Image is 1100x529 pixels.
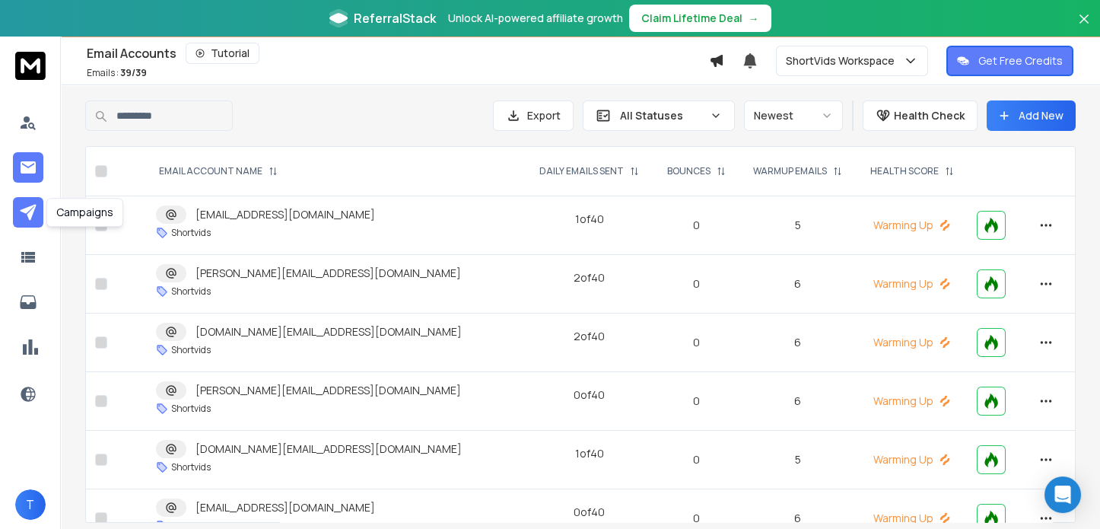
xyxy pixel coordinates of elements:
p: [DOMAIN_NAME][EMAIL_ADDRESS][DOMAIN_NAME] [196,441,462,457]
p: 0 [663,276,730,292]
td: 6 [739,314,857,372]
p: BOUNCES [667,165,711,177]
div: Campaigns [46,198,123,227]
td: 5 [739,196,857,255]
td: 5 [739,431,857,489]
p: Warming Up [866,452,959,467]
p: ShortVids Workspace [786,53,901,69]
button: Close banner [1074,9,1094,46]
p: Emails : [87,67,147,79]
p: [DOMAIN_NAME][EMAIL_ADDRESS][DOMAIN_NAME] [196,324,462,339]
button: Claim Lifetime Deal→ [629,5,771,32]
span: 39 / 39 [120,66,147,79]
p: Shortvids [171,403,211,415]
p: Health Check [894,108,965,123]
div: Email Accounts [87,43,709,64]
p: [EMAIL_ADDRESS][DOMAIN_NAME] [196,207,375,222]
td: 6 [739,372,857,431]
p: Warming Up [866,335,959,350]
p: Warming Up [866,394,959,409]
p: [PERSON_NAME][EMAIL_ADDRESS][DOMAIN_NAME] [196,266,461,281]
p: Warming Up [866,511,959,526]
p: All Statuses [620,108,704,123]
p: [PERSON_NAME][EMAIL_ADDRESS][DOMAIN_NAME] [196,383,461,398]
p: Shortvids [171,344,211,356]
div: EMAIL ACCOUNT NAME [159,165,278,177]
p: 0 [663,452,730,467]
div: 0 of 40 [574,505,605,520]
div: 1 of 40 [575,446,604,461]
p: Get Free Credits [978,53,1063,69]
button: T [15,489,46,520]
p: DAILY EMAILS SENT [539,165,624,177]
div: 0 of 40 [574,387,605,403]
button: Tutorial [186,43,259,64]
span: ReferralStack [354,9,436,27]
p: Shortvids [171,461,211,473]
div: 2 of 40 [574,270,605,285]
td: 6 [739,255,857,314]
p: 0 [663,218,730,233]
p: HEALTH SCORE [870,165,939,177]
span: → [749,11,759,26]
p: 0 [663,394,730,409]
p: Unlock AI-powered affiliate growth [448,11,623,26]
button: Export [493,100,574,131]
p: Warming Up [866,218,959,233]
p: 0 [663,335,730,350]
button: Add New [987,100,1076,131]
div: 2 of 40 [574,329,605,344]
div: Open Intercom Messenger [1044,476,1081,513]
p: 0 [663,511,730,526]
p: WARMUP EMAILS [753,165,827,177]
p: Shortvids [171,227,211,239]
button: Health Check [863,100,978,131]
button: Get Free Credits [946,46,1073,76]
p: [EMAIL_ADDRESS][DOMAIN_NAME] [196,500,375,515]
p: Warming Up [866,276,959,292]
p: Shortvids [171,285,211,298]
div: 1 of 40 [575,212,604,227]
button: Newest [744,100,843,131]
